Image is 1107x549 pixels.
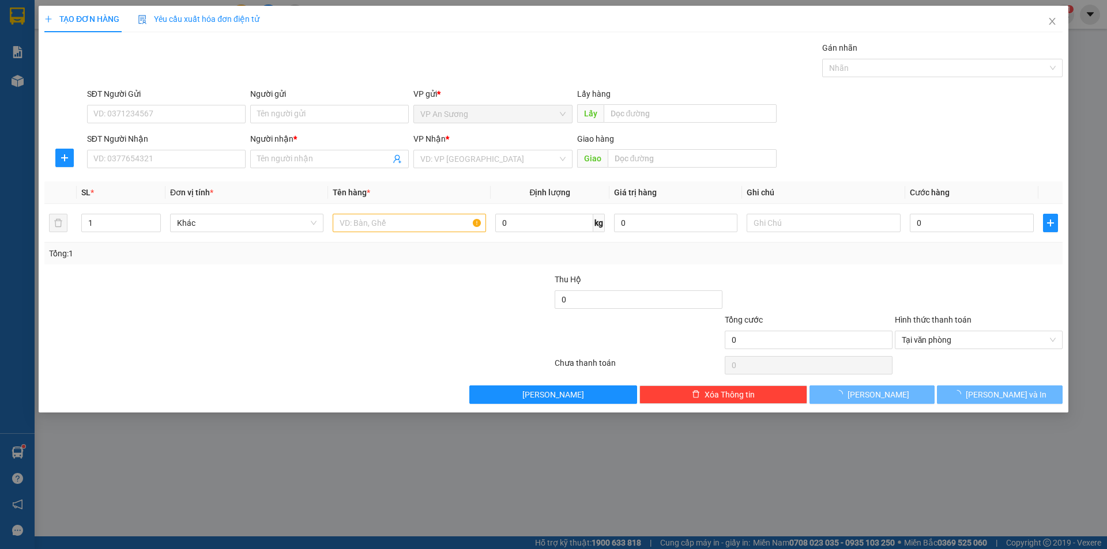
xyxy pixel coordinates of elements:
[1048,17,1057,26] span: close
[44,15,52,23] span: plus
[177,214,317,232] span: Khác
[747,214,901,232] input: Ghi Chú
[604,104,777,123] input: Dọc đường
[614,188,657,197] span: Giá trị hàng
[55,149,74,167] button: plus
[608,149,777,168] input: Dọc đường
[743,181,905,204] th: Ghi chú
[577,134,614,143] span: Giao hàng
[49,214,67,232] button: delete
[593,214,605,232] span: kg
[44,14,119,24] span: TẠO ĐƠN HÀNG
[333,214,486,232] input: VD: Bàn, Ghế
[640,385,808,404] button: deleteXóa Thông tin
[953,390,966,398] span: loading
[614,214,738,232] input: 0
[910,188,950,197] span: Cước hàng
[966,388,1046,401] span: [PERSON_NAME] và In
[87,88,246,100] div: SĐT Người Gửi
[138,14,259,24] span: Yêu cầu xuất hóa đơn điện tử
[553,357,724,377] div: Chưa thanh toán
[1036,6,1068,38] button: Close
[56,153,73,162] span: plus
[414,88,573,100] div: VP gửi
[49,247,427,260] div: Tổng: 1
[725,315,763,324] span: Tổng cước
[470,385,638,404] button: [PERSON_NAME]
[705,388,755,401] span: Xóa Thông tin
[822,43,857,52] label: Gán nhãn
[333,188,370,197] span: Tên hàng
[523,388,585,401] span: [PERSON_NAME]
[81,188,91,197] span: SL
[577,149,608,168] span: Giao
[421,105,566,123] span: VP An Sương
[555,275,581,284] span: Thu Hộ
[809,385,935,404] button: [PERSON_NAME]
[138,15,147,24] img: icon
[1043,214,1058,232] button: plus
[577,104,604,123] span: Lấy
[393,154,402,164] span: user-add
[414,134,446,143] span: VP Nhận
[170,188,213,197] span: Đơn vị tính
[530,188,571,197] span: Định lượng
[1044,218,1057,228] span: plus
[87,132,246,145] div: SĐT Người Nhận
[902,331,1056,349] span: Tại văn phòng
[250,132,409,145] div: Người nhận
[692,390,700,399] span: delete
[848,388,910,401] span: [PERSON_NAME]
[895,315,972,324] label: Hình thức thanh toán
[835,390,848,398] span: loading
[937,385,1063,404] button: [PERSON_NAME] và In
[250,88,409,100] div: Người gửi
[577,89,611,99] span: Lấy hàng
